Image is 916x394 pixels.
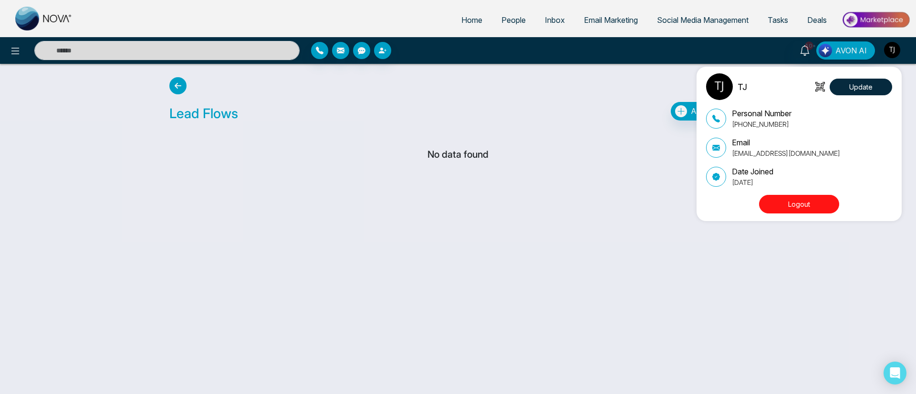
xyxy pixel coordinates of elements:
button: Update [830,79,892,95]
p: Email [732,137,840,148]
button: Logout [759,195,839,213]
p: [EMAIL_ADDRESS][DOMAIN_NAME] [732,148,840,158]
p: Personal Number [732,108,791,119]
p: Date Joined [732,166,773,177]
p: [DATE] [732,177,773,187]
div: Open Intercom Messenger [884,362,906,384]
p: TJ [738,81,747,93]
p: [PHONE_NUMBER] [732,119,791,129]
